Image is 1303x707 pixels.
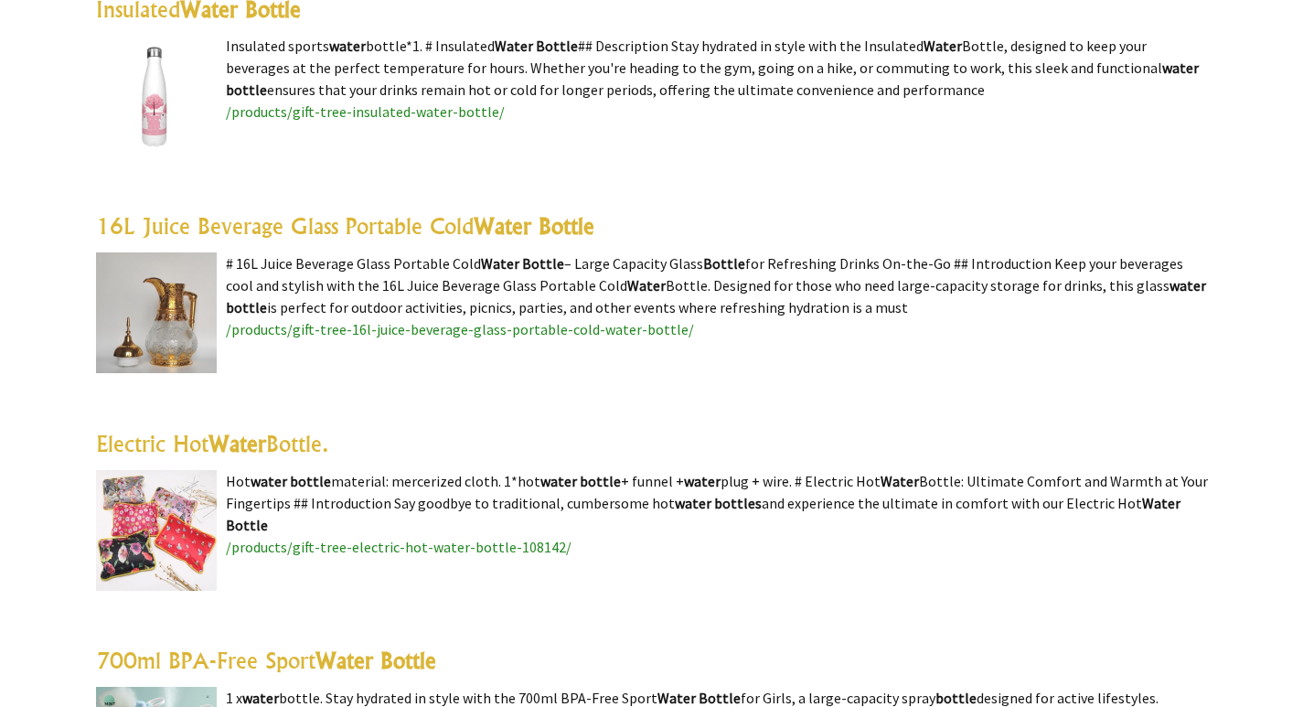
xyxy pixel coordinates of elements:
highlight: Water Bottle [226,494,1180,534]
highlight: bottle [935,689,977,707]
highlight: Water [627,276,666,295]
img: Electric Hot Water Bottle. [96,470,217,591]
a: /products/gift-tree-electric-hot-water-bottle-108142/ [226,538,571,556]
highlight: Water [881,472,919,490]
highlight: water bottle [251,472,331,490]
a: /products/gift-tree-insulated-water-bottle/ [226,102,505,121]
highlight: water [329,37,366,55]
highlight: Water [208,430,266,457]
highlight: Bottle [703,254,745,273]
a: Electric HotWaterBottle. [96,430,329,457]
img: Insulated Water Bottle [96,35,217,155]
a: /products/gift-tree-16l-juice-beverage-glass-portable-cold-water-bottle/ [226,320,694,338]
highlight: Water Bottle [481,254,564,273]
highlight: Water Bottle [657,689,741,707]
highlight: Water Bottle [315,647,436,674]
highlight: Water [924,37,962,55]
highlight: Water Bottle [495,37,578,55]
highlight: water [242,689,279,707]
highlight: water bottles [675,494,762,512]
img: 16L Juice Beverage Glass Portable Cold Water Bottle [96,252,217,373]
highlight: water bottle [540,472,621,490]
highlight: water [684,472,721,490]
highlight: water bottle [226,59,1199,99]
a: 700ml BPA-Free SportWater Bottle [96,647,436,674]
highlight: Water Bottle [474,212,594,240]
highlight: water bottle [226,276,1206,316]
a: 16L Juice Beverage Glass Portable ColdWater Bottle [96,212,594,240]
